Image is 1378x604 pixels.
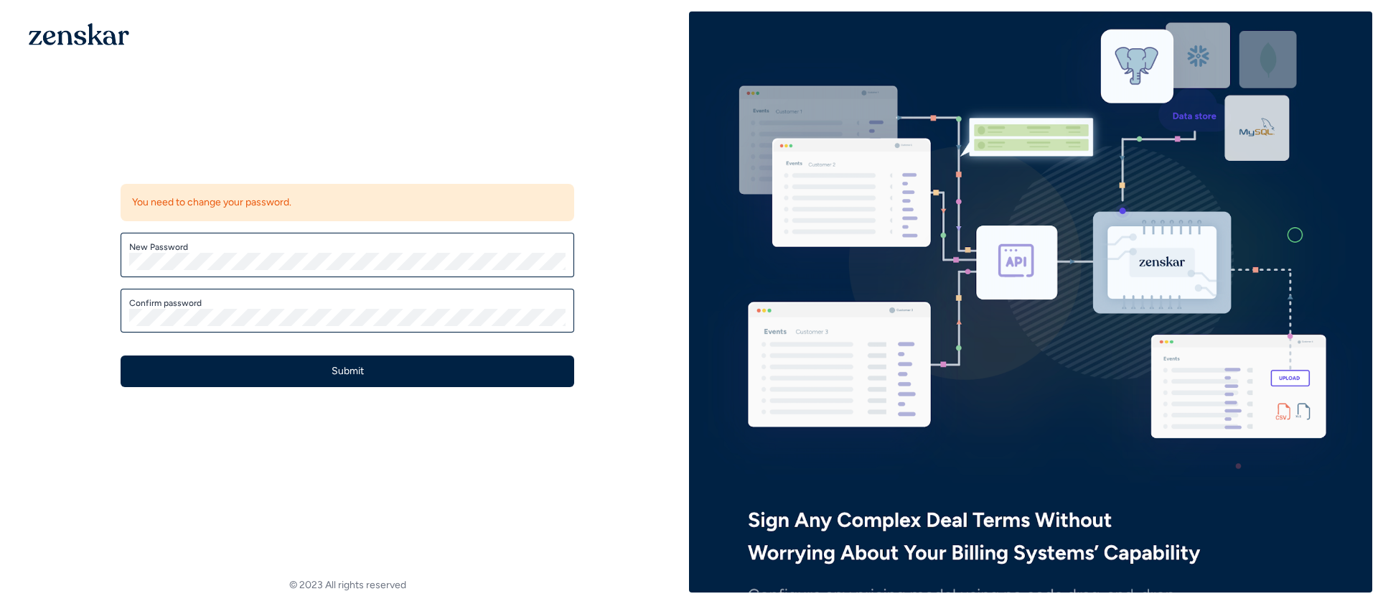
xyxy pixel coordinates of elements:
[129,241,566,253] label: New Password
[6,578,689,593] footer: © 2023 All rights reserved
[121,184,574,221] div: You need to change your password.
[129,297,566,309] label: Confirm password
[121,356,574,387] button: Submit
[29,23,129,45] img: 1OGAJ2xQqyY4LXKgY66KYq0eOWRCkrZdAb3gUhuVAqdWPZE9SRJmCz+oDMSn4zDLXe31Ii730ItAGKgCKgCCgCikA4Av8PJUP...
